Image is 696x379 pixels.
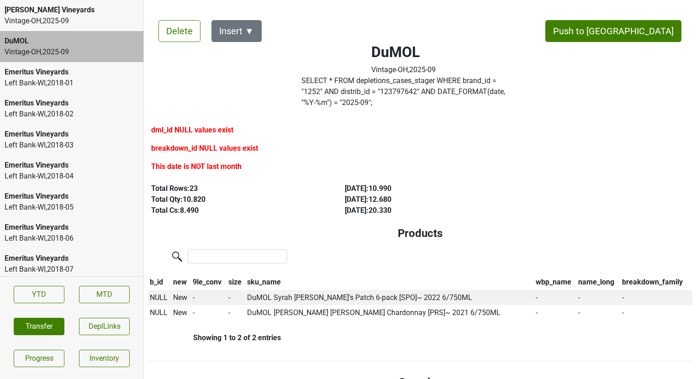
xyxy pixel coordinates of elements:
[5,140,139,151] div: Left Bank-WI , 2018 - 03
[5,109,139,120] div: Left Bank-WI , 2018 - 02
[14,350,64,367] a: Progress
[245,290,533,305] td: DuMOL Syrah [PERSON_NAME]'s Patch 6-pack [SPO]~ 2022 6/750ML
[226,290,245,305] td: -
[171,274,190,290] th: new: activate to sort column ascending
[190,290,226,305] td: -
[5,36,139,47] div: DuMOL
[151,161,242,172] label: This date is NOT last month
[5,47,139,58] div: Vintage-OH , 2025 - 09
[14,318,64,335] button: Transfer
[5,160,139,171] div: Emeritus Vineyards
[245,274,533,290] th: sku_name: activate to sort column ascending
[576,305,620,321] td: -
[5,253,139,264] div: Emeritus Vineyards
[345,205,517,216] div: [DATE] : 20.330
[190,305,226,321] td: -
[79,286,130,303] a: MTD
[533,305,576,321] td: -
[345,183,517,194] div: [DATE] : 10.990
[151,143,258,154] label: breakdown_id NULL values exist
[5,233,139,244] div: Left Bank-WI , 2018 - 06
[151,205,324,216] div: Total Cs: 8.490
[371,43,436,61] h2: DuMOL
[190,274,226,290] th: 9le_conv: activate to sort column ascending
[151,194,324,205] div: Total Qty: 10.820
[5,191,139,202] div: Emeritus Vineyards
[171,305,190,321] td: New
[533,290,576,305] td: -
[5,264,139,275] div: Left Bank-WI , 2018 - 07
[226,305,245,321] td: -
[545,20,681,42] button: Push to [GEOGRAPHIC_DATA]
[620,290,692,305] td: -
[150,308,168,317] span: NULL
[171,290,190,305] td: New
[158,20,200,42] button: Delete
[5,222,139,233] div: Emeritus Vineyards
[150,293,168,302] span: NULL
[5,129,139,140] div: Emeritus Vineyards
[148,274,171,290] th: b_id: activate to sort column descending
[148,333,281,342] div: Showing 1 to 2 of 2 entries
[5,5,139,16] div: [PERSON_NAME] Vineyards
[151,125,233,136] label: dml_id NULL values exist
[151,183,324,194] div: Total Rows: 23
[533,274,576,290] th: wbp_name: activate to sort column ascending
[5,98,139,109] div: Emeritus Vineyards
[155,227,685,240] h4: Products
[620,305,692,321] td: -
[79,318,130,335] button: DeplLinks
[345,194,517,205] div: [DATE] : 12.680
[301,75,506,108] label: Click to copy query
[5,78,139,89] div: Left Bank-WI , 2018 - 01
[5,67,139,78] div: Emeritus Vineyards
[620,274,692,290] th: breakdown_family: activate to sort column ascending
[5,171,139,182] div: Left Bank-WI , 2018 - 04
[226,274,245,290] th: size: activate to sort column ascending
[79,350,130,367] a: Inventory
[371,64,436,75] div: Vintage-OH , 2025 - 09
[5,202,139,213] div: Left Bank-WI , 2018 - 05
[245,305,533,321] td: DuMOL [PERSON_NAME] [PERSON_NAME] Chardonnay [PRS]~ 2021 6/750ML
[5,16,139,26] div: Vintage-OH , 2025 - 09
[14,286,64,303] a: YTD
[576,274,620,290] th: name_long: activate to sort column ascending
[211,20,262,42] button: Insert ▼
[576,290,620,305] td: -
